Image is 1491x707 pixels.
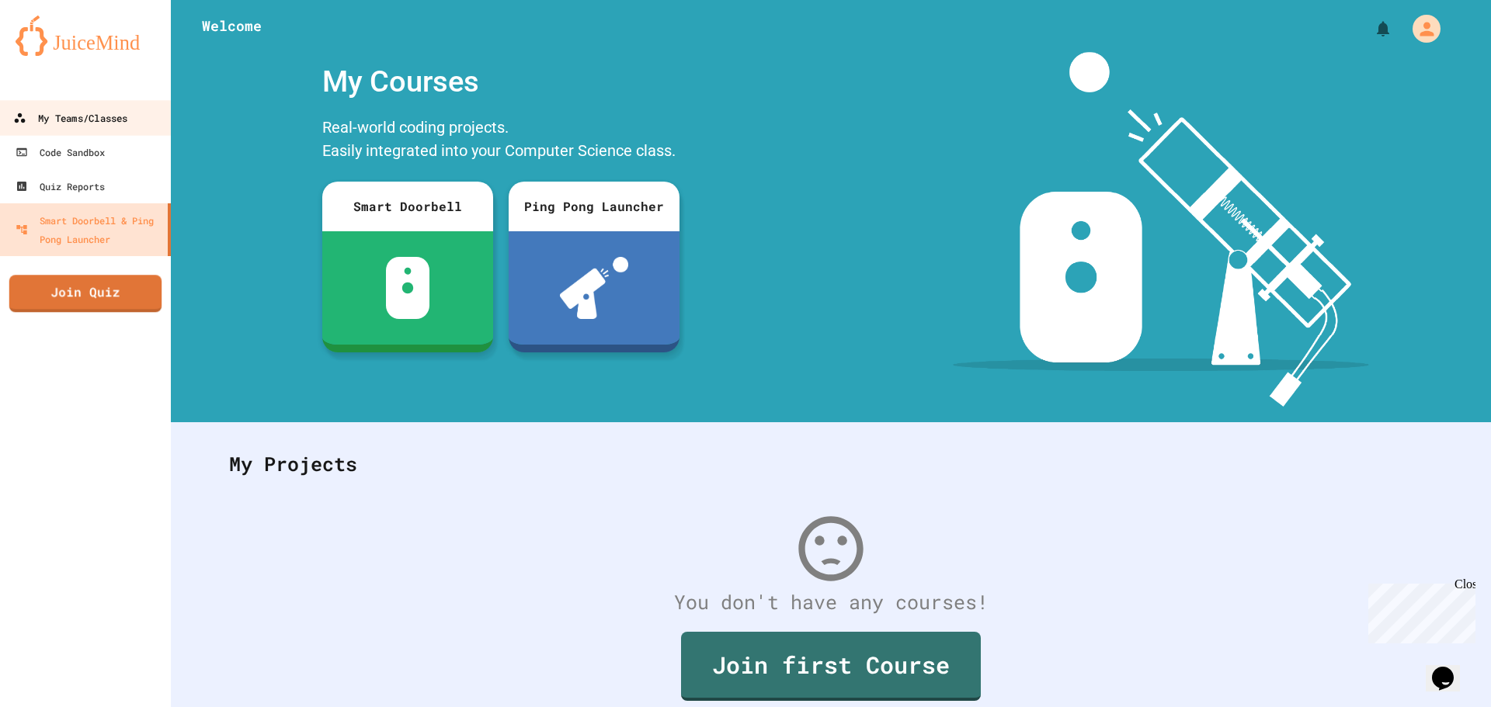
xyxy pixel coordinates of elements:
[681,632,981,701] a: Join first Course
[214,587,1448,617] div: You don't have any courses!
[13,109,127,128] div: My Teams/Classes
[16,211,162,248] div: Smart Doorbell & Ping Pong Launcher
[560,257,629,319] img: ppl-with-ball.png
[16,143,105,161] div: Code Sandbox
[315,112,687,170] div: Real-world coding projects. Easily integrated into your Computer Science class.
[1396,11,1444,47] div: My Account
[953,52,1369,407] img: banner-image-my-projects.png
[214,434,1448,494] div: My Projects
[16,16,155,56] img: logo-orange.svg
[315,52,687,112] div: My Courses
[1362,577,1475,643] iframe: chat widget
[386,257,430,319] img: sdb-white.svg
[1426,645,1475,691] iframe: chat widget
[509,182,679,231] div: Ping Pong Launcher
[9,275,162,312] a: Join Quiz
[16,177,105,196] div: Quiz Reports
[322,182,493,231] div: Smart Doorbell
[1345,16,1396,42] div: My Notifications
[6,6,107,99] div: Chat with us now!Close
